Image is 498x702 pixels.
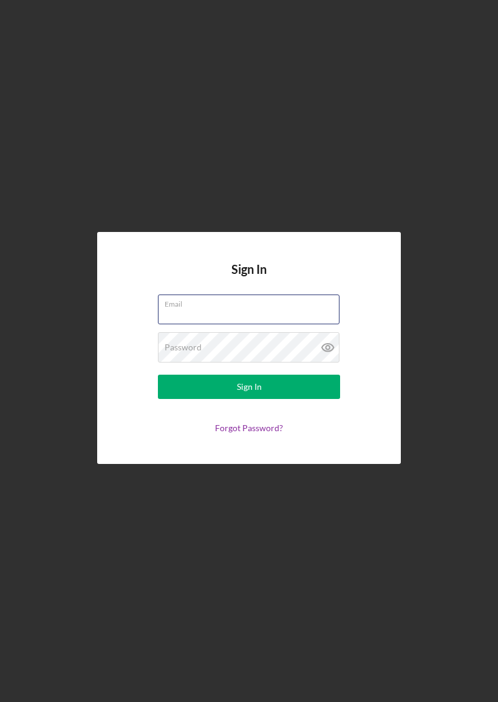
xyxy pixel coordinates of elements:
[215,423,283,433] a: Forgot Password?
[231,262,267,295] h4: Sign In
[165,342,202,352] label: Password
[165,295,339,308] label: Email
[237,375,262,399] div: Sign In
[158,375,340,399] button: Sign In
